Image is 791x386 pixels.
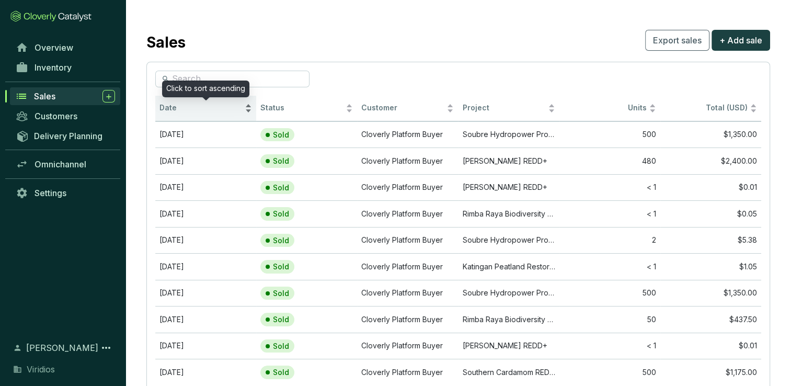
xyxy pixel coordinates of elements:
[357,147,458,174] td: Cloverly Platform Buyer
[155,96,256,121] th: Date
[35,188,66,198] span: Settings
[273,262,289,271] p: Sold
[645,30,709,51] button: Export sales
[273,315,289,324] p: Sold
[34,91,55,101] span: Sales
[27,363,55,376] span: Viridios
[357,96,458,121] th: Customer
[458,121,559,148] td: Soubre Hydropower Project
[155,333,256,359] td: Jan 22 2024
[719,34,762,47] span: + Add sale
[10,107,120,125] a: Customers
[559,306,660,333] td: 50
[559,280,660,306] td: 500
[35,111,77,121] span: Customers
[357,253,458,280] td: Cloverly Platform Buyer
[559,200,660,227] td: < 1
[559,253,660,280] td: < 1
[706,103,748,112] span: Total (USD)
[273,209,289,219] p: Sold
[357,174,458,201] td: Cloverly Platform Buyer
[458,333,559,359] td: Mai Ndombe REDD+
[10,87,120,105] a: Sales
[273,183,289,192] p: Sold
[653,34,702,47] span: Export sales
[159,103,243,113] span: Date
[357,200,458,227] td: Cloverly Platform Buyer
[155,306,256,333] td: Jan 18 2024
[559,121,660,148] td: 500
[660,333,761,359] td: $0.01
[559,227,660,254] td: 2
[35,42,73,53] span: Overview
[357,359,458,385] td: Cloverly Platform Buyer
[155,253,256,280] td: Aug 22 2024
[458,227,559,254] td: Soubre Hydropower Project
[559,359,660,385] td: 500
[458,253,559,280] td: Katingan Peatland Restoration and Conservation Project
[10,59,120,76] a: Inventory
[458,96,559,121] th: Project
[559,96,660,121] th: Units
[660,147,761,174] td: $2,400.00
[660,359,761,385] td: $1,175.00
[458,200,559,227] td: Rimba Raya Biodiversity Reserve
[660,121,761,148] td: $1,350.00
[10,127,120,144] a: Delivery Planning
[260,103,343,113] span: Status
[564,103,647,113] span: Units
[462,103,545,113] span: Project
[10,184,120,202] a: Settings
[458,174,559,201] td: Mai Ndombe REDD+
[712,30,770,51] button: + Add sale
[273,130,289,140] p: Sold
[361,103,444,113] span: Customer
[559,174,660,201] td: < 1
[26,342,98,354] span: [PERSON_NAME]
[273,289,289,298] p: Sold
[458,280,559,306] td: Soubre Hydropower Project
[10,39,120,56] a: Overview
[155,174,256,201] td: Jan 20 2024
[273,156,289,166] p: Sold
[256,96,357,121] th: Status
[172,73,294,85] input: Search...
[660,200,761,227] td: $0.05
[155,227,256,254] td: May 13 2025
[155,121,256,148] td: Aug 01 2025
[273,368,289,377] p: Sold
[660,227,761,254] td: $5.38
[155,200,256,227] td: Dec 13 2023
[357,333,458,359] td: Cloverly Platform Buyer
[273,342,289,351] p: Sold
[35,62,72,73] span: Inventory
[155,359,256,385] td: Feb 25 2025
[162,81,249,97] div: Click to sort ascending
[458,306,559,333] td: Rimba Raya Biodiversity Reserve
[357,121,458,148] td: Cloverly Platform Buyer
[35,159,86,169] span: Omnichannel
[155,280,256,306] td: May 06 2025
[155,147,256,174] td: Apr 26 2024
[458,147,559,174] td: Mai Ndombe REDD+
[660,253,761,280] td: $1.05
[660,280,761,306] td: $1,350.00
[146,31,186,53] h2: Sales
[273,236,289,245] p: Sold
[660,174,761,201] td: $0.01
[10,155,120,173] a: Omnichannel
[357,306,458,333] td: Cloverly Platform Buyer
[357,280,458,306] td: Cloverly Platform Buyer
[34,131,102,141] span: Delivery Planning
[559,147,660,174] td: 480
[458,359,559,385] td: Southern Cardamom REDD+
[559,333,660,359] td: < 1
[660,306,761,333] td: $437.50
[357,227,458,254] td: Cloverly Platform Buyer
